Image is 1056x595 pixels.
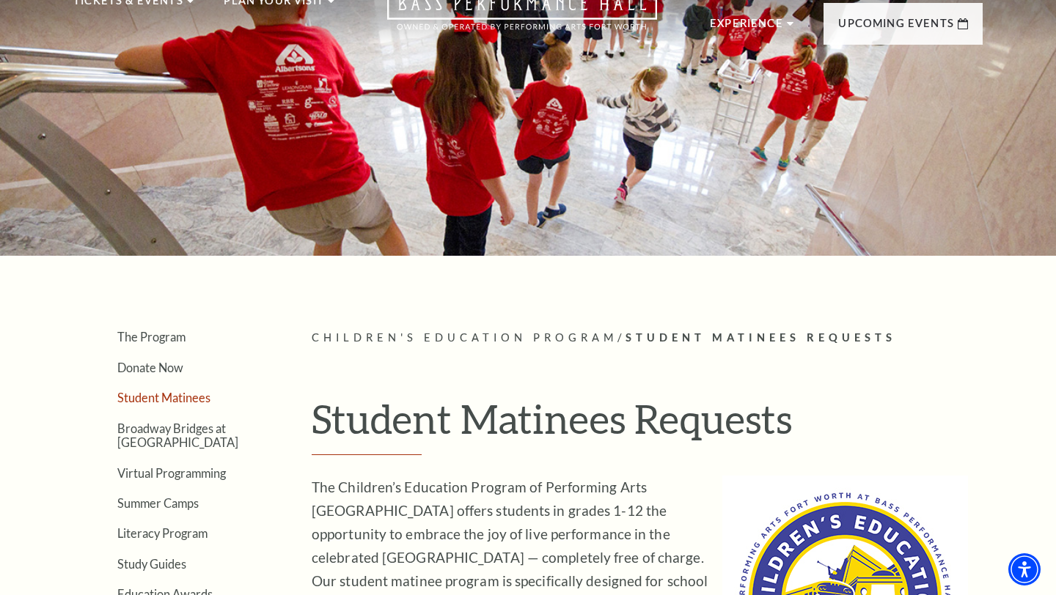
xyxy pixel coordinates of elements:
div: Accessibility Menu [1008,553,1041,585]
a: The Program [117,330,186,344]
p: Experience [710,15,783,41]
p: / [312,329,983,347]
h2: Student Matinees Requests [312,395,968,455]
a: Literacy Program [117,526,208,540]
a: Virtual Programming [117,466,226,480]
a: Study Guides [117,557,186,571]
span: Student Matinees Requests [626,331,896,344]
a: Donate Now [117,361,183,374]
a: Broadway Bridges at [GEOGRAPHIC_DATA] [117,421,238,449]
p: Upcoming Events [838,15,954,41]
a: Summer Camps [117,496,199,510]
span: Children's Education Program [312,331,617,344]
a: Student Matinees [117,391,210,404]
